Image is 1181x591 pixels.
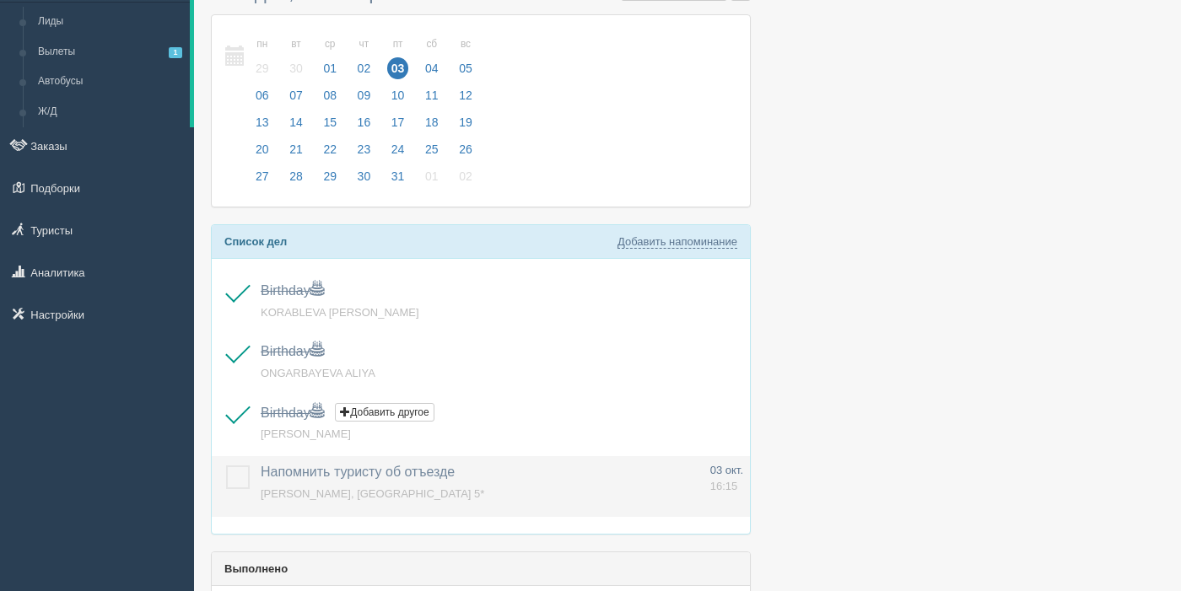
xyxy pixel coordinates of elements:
[261,283,324,298] a: Birthday
[455,138,477,160] span: 26
[382,167,414,194] a: 31
[261,367,375,379] a: ONGARBAYEVA ALIYA
[314,113,346,140] a: 15
[314,167,346,194] a: 29
[348,140,380,167] a: 23
[416,86,448,113] a: 11
[251,57,273,79] span: 29
[280,140,312,167] a: 21
[169,47,182,58] span: 1
[710,463,743,494] a: 03 окт. 16:15
[319,57,341,79] span: 01
[710,464,743,476] span: 03 окт.
[314,140,346,167] a: 22
[30,7,190,37] a: Лиды
[353,37,375,51] small: чт
[285,111,307,133] span: 14
[455,165,477,187] span: 02
[246,167,278,194] a: 27
[319,138,341,160] span: 22
[30,37,190,67] a: Вылеты1
[382,140,414,167] a: 24
[387,138,409,160] span: 24
[421,138,443,160] span: 25
[280,86,312,113] a: 07
[710,480,738,492] span: 16:15
[30,97,190,127] a: Ж/Д
[285,165,307,187] span: 28
[261,487,484,500] a: [PERSON_NAME], [GEOGRAPHIC_DATA] 5*
[319,37,341,51] small: ср
[224,562,288,575] b: Выполнено
[285,84,307,106] span: 07
[314,86,346,113] a: 08
[261,306,419,319] a: KORABLEVA [PERSON_NAME]
[455,111,477,133] span: 19
[251,111,273,133] span: 13
[251,138,273,160] span: 20
[261,344,324,358] a: Birthday
[251,84,273,106] span: 06
[421,111,443,133] span: 18
[421,37,443,51] small: сб
[319,165,341,187] span: 29
[416,28,448,86] a: сб 04
[450,167,477,194] a: 02
[319,84,341,106] span: 08
[450,28,477,86] a: вс 05
[348,28,380,86] a: чт 02
[450,86,477,113] a: 12
[280,167,312,194] a: 28
[455,57,477,79] span: 05
[387,37,409,51] small: пт
[353,57,375,79] span: 02
[382,86,414,113] a: 10
[450,140,477,167] a: 26
[261,406,324,420] a: Birthday
[261,465,455,479] a: Напомнить туристу об отъезде
[30,67,190,97] a: Автобусы
[617,235,737,249] a: Добавить напоминание
[280,28,312,86] a: вт 30
[421,84,443,106] span: 11
[348,113,380,140] a: 16
[387,57,409,79] span: 03
[387,84,409,106] span: 10
[416,167,448,194] a: 01
[382,28,414,86] a: пт 03
[387,111,409,133] span: 17
[314,28,346,86] a: ср 01
[246,28,278,86] a: пн 29
[319,111,341,133] span: 15
[348,167,380,194] a: 30
[335,403,434,422] button: Добавить другое
[353,111,375,133] span: 16
[353,165,375,187] span: 30
[251,37,273,51] small: пн
[387,165,409,187] span: 31
[246,113,278,140] a: 13
[455,84,477,106] span: 12
[280,113,312,140] a: 14
[382,113,414,140] a: 17
[416,113,448,140] a: 18
[285,57,307,79] span: 30
[353,84,375,106] span: 09
[455,37,477,51] small: вс
[224,235,287,248] b: Список дел
[421,57,443,79] span: 04
[261,427,351,440] a: [PERSON_NAME]
[251,165,273,187] span: 27
[353,138,375,160] span: 23
[348,86,380,113] a: 09
[246,140,278,167] a: 20
[416,140,448,167] a: 25
[285,138,307,160] span: 21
